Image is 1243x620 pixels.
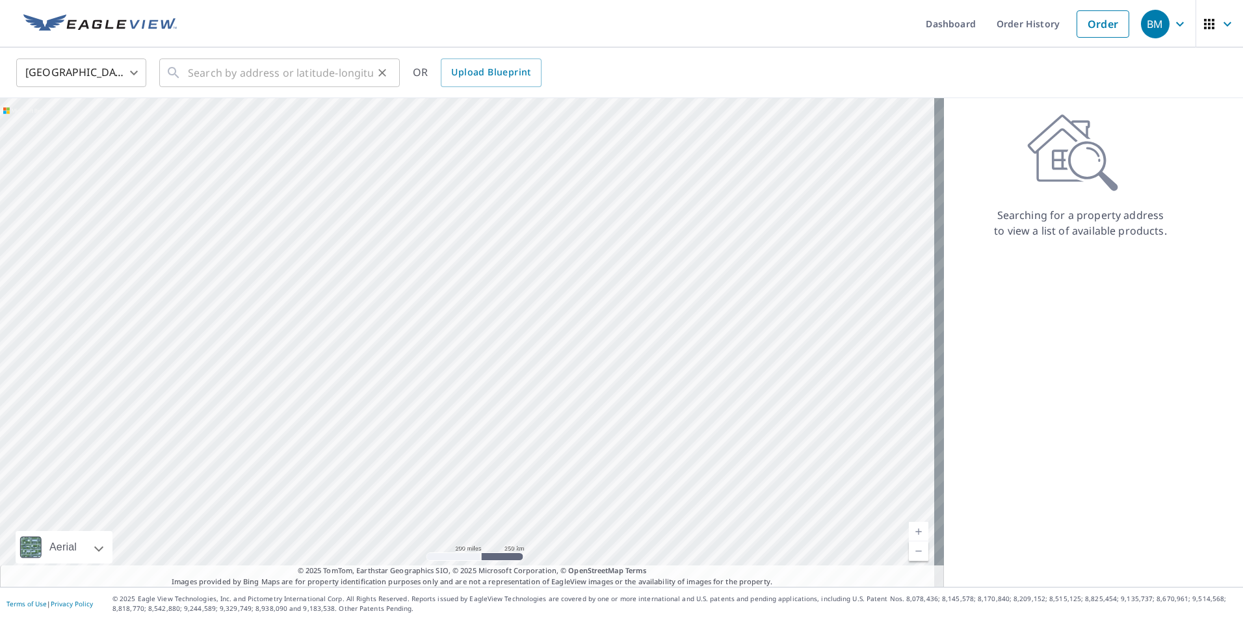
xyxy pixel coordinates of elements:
input: Search by address or latitude-longitude [188,55,373,91]
span: © 2025 TomTom, Earthstar Geographics SIO, © 2025 Microsoft Corporation, © [298,565,647,576]
a: Current Level 5, Zoom In [909,522,928,541]
a: Privacy Policy [51,599,93,608]
a: Order [1077,10,1129,38]
a: Terms of Use [7,599,47,608]
p: © 2025 Eagle View Technologies, Inc. and Pictometry International Corp. All Rights Reserved. Repo... [112,594,1236,614]
div: OR [413,58,542,87]
button: Clear [373,64,391,82]
div: [GEOGRAPHIC_DATA] [16,55,146,91]
div: Aerial [46,531,81,563]
div: BM [1141,10,1170,38]
span: Upload Blueprint [451,64,530,81]
p: Searching for a property address to view a list of available products. [993,207,1168,239]
p: | [7,600,93,608]
a: Upload Blueprint [441,58,541,87]
a: Terms [625,565,647,575]
a: Current Level 5, Zoom Out [909,541,928,561]
img: EV Logo [23,14,177,34]
a: OpenStreetMap [568,565,623,575]
div: Aerial [16,531,112,563]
